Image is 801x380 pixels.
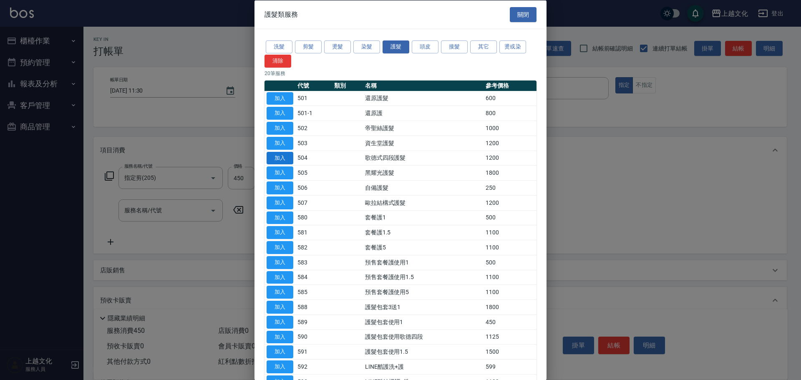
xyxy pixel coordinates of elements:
td: 580 [295,210,332,225]
button: 頭皮 [412,40,438,53]
td: 護髮包套使用1 [363,315,484,330]
td: 502 [295,121,332,136]
td: 585 [295,284,332,299]
button: 護髮 [383,40,409,53]
td: 584 [295,270,332,285]
button: 加入 [267,211,293,224]
td: 自備護髮 [363,180,484,195]
th: 代號 [295,80,332,91]
td: 504 [295,151,332,166]
td: 590 [295,330,332,345]
td: 帝聖絲護髮 [363,121,484,136]
td: 505 [295,165,332,180]
td: 503 [295,136,332,151]
td: 583 [295,255,332,270]
td: 600 [484,91,537,106]
td: 預售套餐護使用5 [363,284,484,299]
td: 582 [295,240,332,255]
td: 護髮包套3送1 [363,299,484,315]
button: 加入 [267,166,293,179]
td: 預售套餐護使用1.5 [363,270,484,285]
td: 800 [484,106,537,121]
td: 500 [484,210,537,225]
button: 燙髮 [324,40,351,53]
td: 歐拉結構式護髮 [363,195,484,210]
button: 燙或染 [499,40,526,53]
td: 588 [295,299,332,315]
button: 剪髮 [295,40,322,53]
td: 1100 [484,270,537,285]
td: 500 [484,255,537,270]
button: 加入 [267,151,293,164]
span: 護髮類服務 [264,10,298,18]
td: 1800 [484,299,537,315]
td: 599 [484,359,537,374]
td: 1200 [484,195,537,210]
button: 染髮 [353,40,380,53]
td: 506 [295,180,332,195]
td: 589 [295,315,332,330]
th: 類別 [332,80,363,91]
td: 套餐護1 [363,210,484,225]
td: 501-1 [295,106,332,121]
th: 參考價格 [484,80,537,91]
button: 加入 [267,107,293,120]
td: 250 [484,180,537,195]
td: 護髮包套使用1.5 [363,344,484,359]
td: 1200 [484,151,537,166]
td: 1125 [484,330,537,345]
button: 加入 [267,286,293,299]
td: 450 [484,315,537,330]
td: 1100 [484,284,537,299]
button: 加入 [267,315,293,328]
td: 套餐護1.5 [363,225,484,240]
td: 資生堂護髮 [363,136,484,151]
button: 加入 [267,271,293,284]
td: 還原護髮 [363,91,484,106]
td: 1100 [484,225,537,240]
button: 加入 [267,92,293,105]
th: 名稱 [363,80,484,91]
td: 黑耀光護髮 [363,165,484,180]
button: 加入 [267,345,293,358]
button: 關閉 [510,7,537,22]
p: 20 筆服務 [264,69,537,77]
td: 1000 [484,121,537,136]
button: 加入 [267,181,293,194]
button: 清除 [264,54,291,67]
td: LINE酷護洗+護 [363,359,484,374]
td: 預售套餐護使用1 [363,255,484,270]
td: 1100 [484,240,537,255]
button: 加入 [267,330,293,343]
td: 592 [295,359,332,374]
button: 其它 [470,40,497,53]
td: 歌德式四段護髮 [363,151,484,166]
td: 1200 [484,136,537,151]
td: 還原護 [363,106,484,121]
button: 加入 [267,122,293,135]
button: 洗髮 [266,40,292,53]
td: 591 [295,344,332,359]
td: 1500 [484,344,537,359]
td: 護髮包套使用歌德四段 [363,330,484,345]
button: 加入 [267,256,293,269]
td: 507 [295,195,332,210]
button: 加入 [267,301,293,314]
button: 加入 [267,241,293,254]
td: 581 [295,225,332,240]
button: 加入 [267,226,293,239]
button: 加入 [267,136,293,149]
button: 加入 [267,196,293,209]
td: 1800 [484,165,537,180]
td: 套餐護5 [363,240,484,255]
button: 接髮 [441,40,468,53]
button: 加入 [267,360,293,373]
td: 501 [295,91,332,106]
